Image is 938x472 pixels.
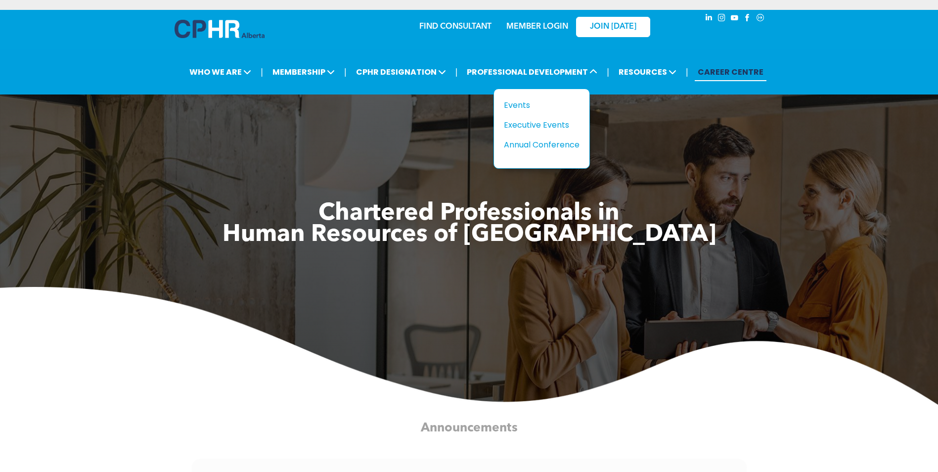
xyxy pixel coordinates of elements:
span: RESOURCES [616,63,679,81]
a: Social network [755,12,766,26]
div: Annual Conference [504,139,572,151]
div: Events [504,99,572,111]
li: | [686,62,688,82]
span: WHO WE ARE [186,63,254,81]
span: MEMBERSHIP [269,63,338,81]
li: | [261,62,263,82]
a: facebook [742,12,753,26]
span: Chartered Professionals in [318,202,620,226]
span: CPHR DESIGNATION [353,63,449,81]
a: instagram [716,12,727,26]
a: Events [504,99,580,111]
div: Executive Events [504,119,572,131]
a: MEMBER LOGIN [506,23,568,31]
span: Human Resources of [GEOGRAPHIC_DATA] [223,223,716,247]
a: youtube [729,12,740,26]
a: linkedin [704,12,715,26]
a: FIND CONSULTANT [419,23,491,31]
li: | [344,62,347,82]
a: JOIN [DATE] [576,17,650,37]
li: | [607,62,609,82]
li: | [455,62,458,82]
span: JOIN [DATE] [590,22,636,32]
a: Executive Events [504,119,580,131]
img: A blue and white logo for cp alberta [175,20,265,38]
a: Annual Conference [504,139,580,151]
a: CAREER CENTRE [695,63,766,81]
span: Announcements [421,422,517,434]
span: PROFESSIONAL DEVELOPMENT [464,63,600,81]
